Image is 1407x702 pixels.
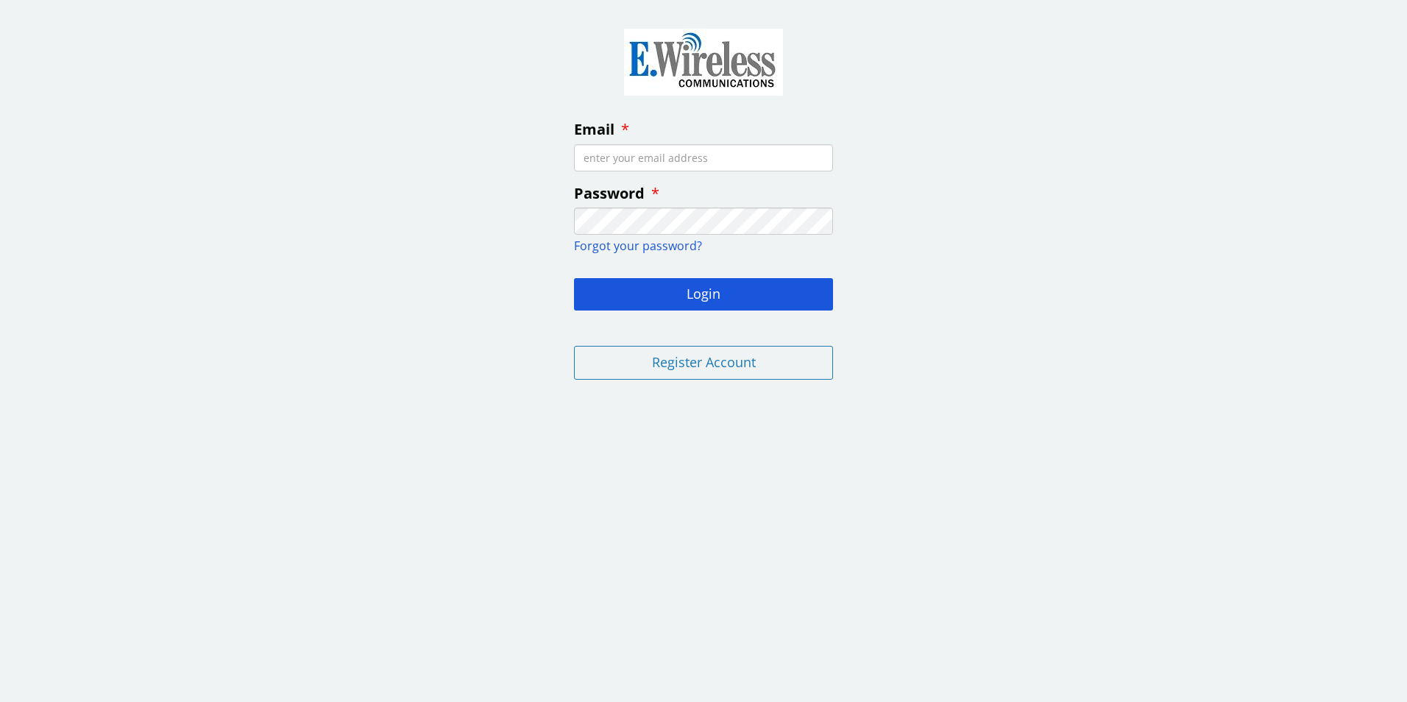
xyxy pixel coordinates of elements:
span: Email [574,119,614,139]
a: Forgot your password? [574,238,702,254]
span: Password [574,183,645,203]
button: Register Account [574,346,833,380]
input: enter your email address [574,144,833,171]
button: Login [574,278,833,311]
